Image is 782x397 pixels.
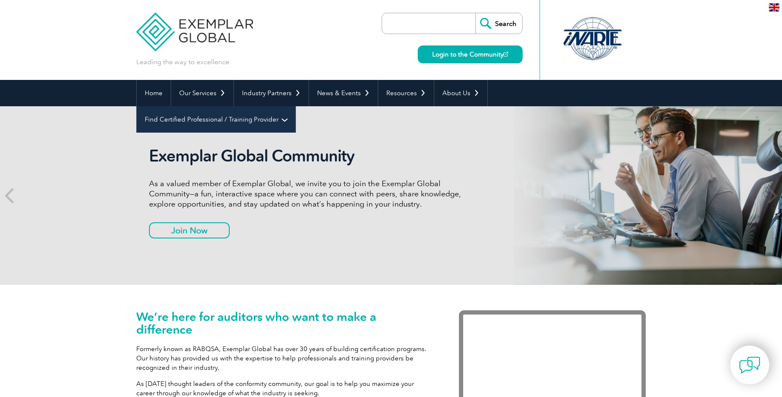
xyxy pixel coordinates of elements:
[769,3,779,11] img: en
[136,310,433,336] h1: We’re here for auditors who want to make a difference
[475,13,522,34] input: Search
[136,344,433,372] p: Formerly known as RABQSA, Exemplar Global has over 30 years of building certification programs. O...
[739,354,760,376] img: contact-chat.png
[149,179,467,209] p: As a valued member of Exemplar Global, we invite you to join the Exemplar Global Community—a fun,...
[504,52,508,57] img: open_square.png
[137,80,171,106] a: Home
[137,106,295,133] a: Find Certified Professional / Training Provider
[171,80,233,106] a: Our Services
[149,146,467,166] h2: Exemplar Global Community
[378,80,434,106] a: Resources
[418,45,523,63] a: Login to the Community
[234,80,309,106] a: Industry Partners
[136,57,229,67] p: Leading the way to excellence
[149,222,230,238] a: Join Now
[309,80,378,106] a: News & Events
[434,80,487,106] a: About Us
